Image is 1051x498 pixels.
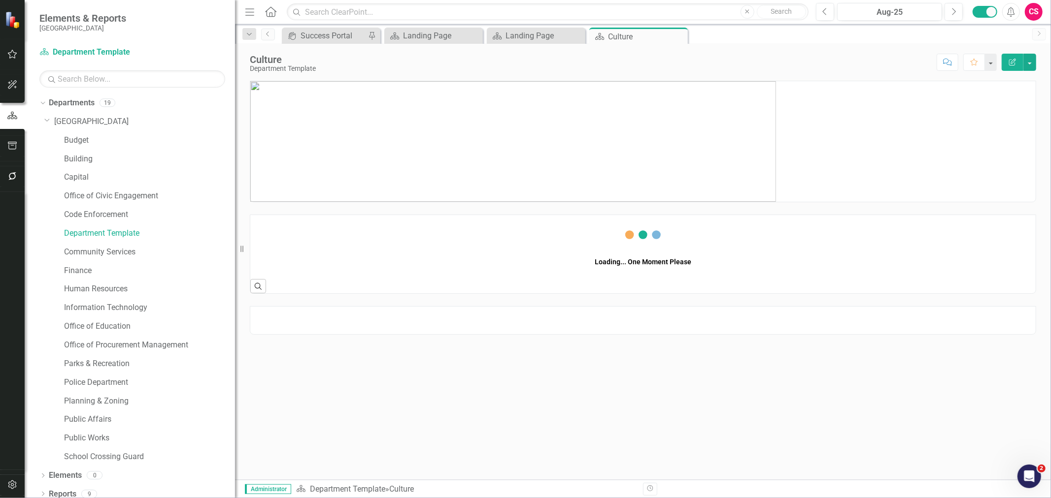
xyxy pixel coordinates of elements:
[64,228,235,239] a: Department Template
[64,414,235,425] a: Public Affairs
[64,396,235,407] a: Planning & Zoning
[64,321,235,332] a: Office of Education
[284,30,366,42] a: Success Portal
[87,471,102,480] div: 0
[837,3,942,21] button: Aug-25
[64,190,235,202] a: Office of Civic Engagement
[489,30,583,42] a: Landing Page
[296,484,636,495] div: »
[1017,465,1041,488] iframe: Intercom live chat
[64,154,235,165] a: Building
[310,484,385,494] a: Department Template
[64,283,235,295] a: Human Resources
[64,451,235,463] a: School Crossing Guard
[39,12,126,24] span: Elements & Reports
[81,490,97,498] div: 9
[49,97,95,109] a: Departments
[64,209,235,220] a: Code Enforcement
[389,484,414,494] div: Culture
[54,116,235,127] a: [GEOGRAPHIC_DATA]
[595,257,691,267] div: Loading... One Moment Please
[64,135,235,146] a: Budget
[403,30,480,42] div: Landing Page
[64,433,235,444] a: Public Works
[5,11,22,29] img: ClearPoint Strategy
[64,302,235,313] a: Information Technology
[841,6,939,18] div: Aug-25
[287,3,809,21] input: Search ClearPoint...
[39,70,225,88] input: Search Below...
[250,54,316,65] div: Culture
[387,30,480,42] a: Landing Page
[64,247,235,258] a: Community Services
[1025,3,1043,21] button: CS
[64,340,235,351] a: Office of Procurement Management
[49,470,82,481] a: Elements
[506,30,583,42] div: Landing Page
[64,265,235,277] a: Finance
[757,5,806,19] button: Search
[39,47,163,58] a: Department Template
[1038,465,1046,472] span: 2
[64,172,235,183] a: Capital
[39,24,126,32] small: [GEOGRAPHIC_DATA]
[64,358,235,370] a: Parks & Recreation
[608,31,685,43] div: Culture
[771,7,792,15] span: Search
[64,377,235,388] a: Police Department
[301,30,366,42] div: Success Portal
[245,484,291,494] span: Administrator
[250,65,316,72] div: Department Template
[100,99,115,107] div: 19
